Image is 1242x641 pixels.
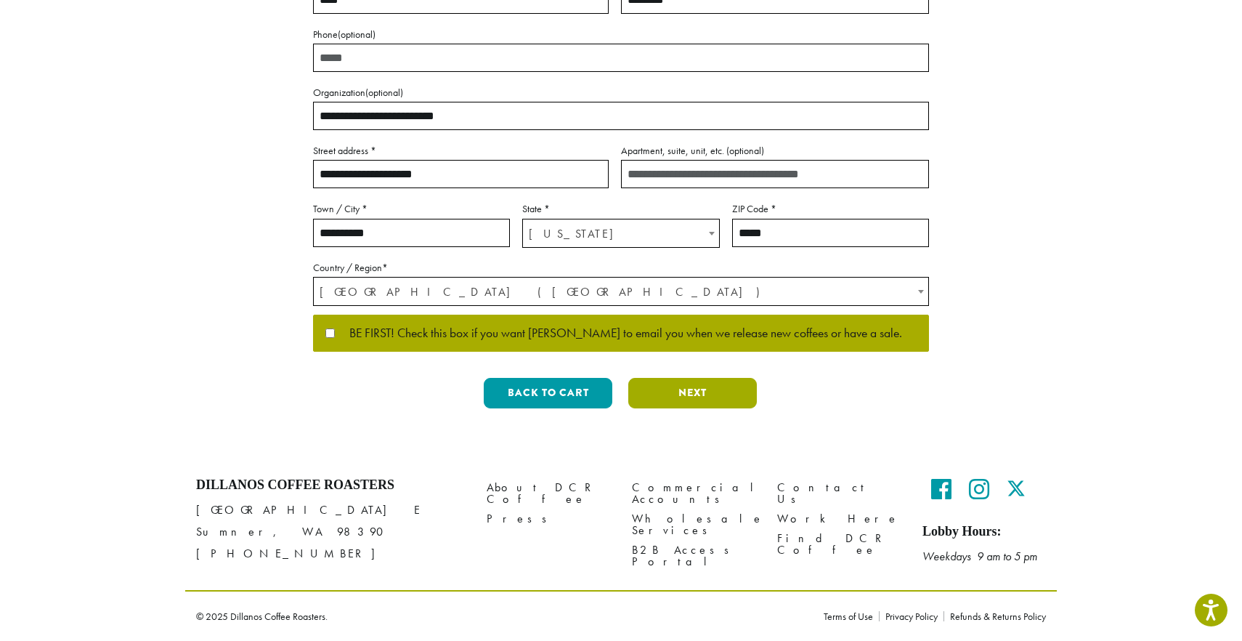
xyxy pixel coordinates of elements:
em: Weekdays 9 am to 5 pm [922,549,1037,564]
span: State [522,219,719,248]
a: Press [487,509,610,529]
h5: Lobby Hours: [922,524,1046,540]
a: Wholesale Services [632,509,755,541]
a: B2B Access Portal [632,541,755,572]
button: Back to cart [484,378,612,408]
span: (optional) [338,28,376,41]
span: United States (US) [314,278,928,306]
span: Country / Region [313,277,929,306]
label: Apartment, suite, unit, etc. [621,142,929,160]
label: ZIP Code [732,200,929,218]
a: Find DCR Coffee [777,529,901,560]
label: Street address [313,142,609,160]
p: [GEOGRAPHIC_DATA] E Sumner, WA 98390 [PHONE_NUMBER] [196,499,465,565]
button: Next [628,378,757,408]
a: Privacy Policy [879,611,943,621]
span: (optional) [726,144,764,157]
a: Commercial Accounts [632,477,755,509]
label: Town / City [313,200,510,218]
span: (optional) [365,86,403,99]
span: Pennsylvania [523,219,718,248]
label: Organization [313,84,929,102]
a: About DCR Coffee [487,477,610,509]
a: Contact Us [777,477,901,509]
a: Terms of Use [824,611,879,621]
input: BE FIRST! Check this box if you want [PERSON_NAME] to email you when we release new coffees or ha... [325,328,335,338]
a: Refunds & Returns Policy [943,611,1046,621]
span: BE FIRST! Check this box if you want [PERSON_NAME] to email you when we release new coffees or ha... [335,327,902,340]
h4: Dillanos Coffee Roasters [196,477,465,493]
a: Work Here [777,509,901,529]
p: © 2025 Dillanos Coffee Roasters. [196,611,802,621]
label: State [522,200,719,218]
